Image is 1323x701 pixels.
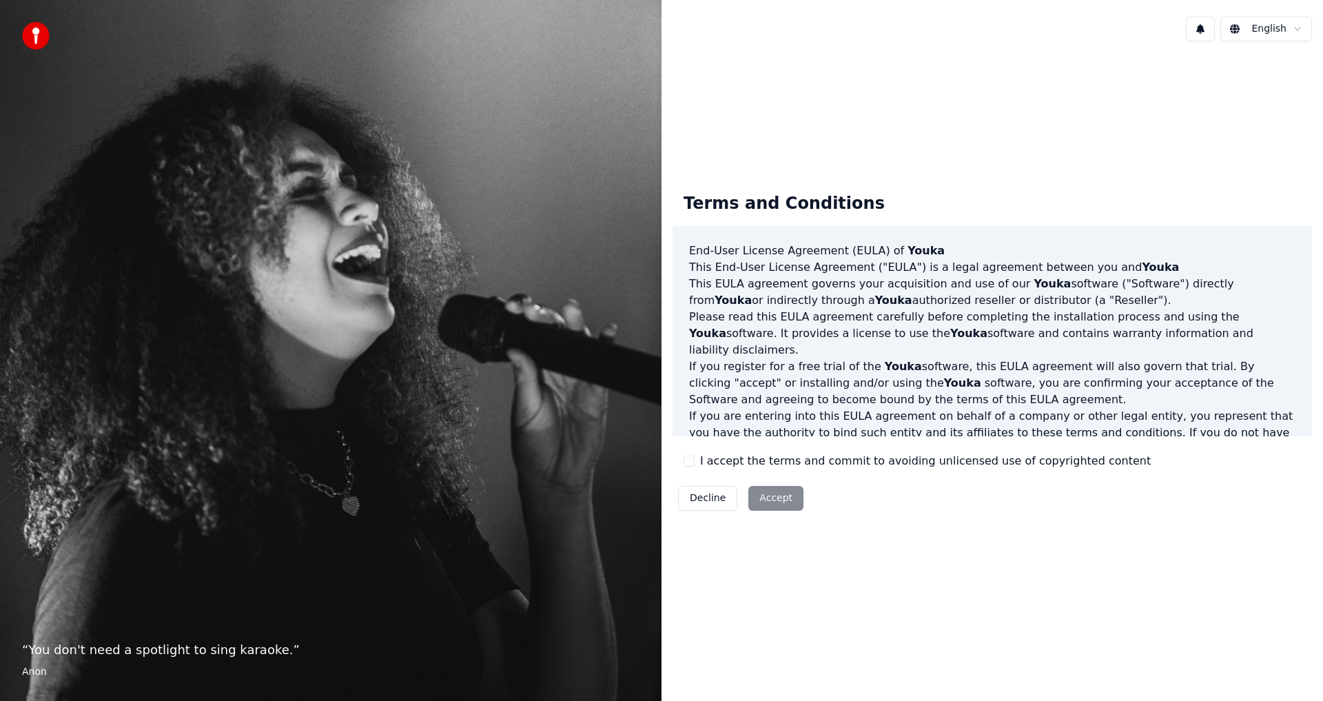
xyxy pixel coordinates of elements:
[700,453,1151,469] label: I accept the terms and commit to avoiding unlicensed use of copyrighted content
[1034,277,1071,290] span: Youka
[22,22,50,50] img: youka
[678,486,737,511] button: Decline
[689,259,1295,276] p: This End-User License Agreement ("EULA") is a legal agreement between you and
[689,408,1295,474] p: If you are entering into this EULA agreement on behalf of a company or other legal entity, you re...
[1142,261,1179,274] span: Youka
[689,309,1295,358] p: Please read this EULA agreement carefully before completing the installation process and using th...
[22,665,639,679] footer: Anon
[907,244,945,257] span: Youka
[950,327,987,340] span: Youka
[885,360,922,373] span: Youka
[689,243,1295,259] h3: End-User License Agreement (EULA) of
[689,276,1295,309] p: This EULA agreement governs your acquisition and use of our software ("Software") directly from o...
[673,182,896,226] div: Terms and Conditions
[715,294,752,307] span: Youka
[689,358,1295,408] p: If you register for a free trial of the software, this EULA agreement will also govern that trial...
[22,640,639,660] p: “ You don't need a spotlight to sing karaoke. ”
[944,376,981,389] span: Youka
[875,294,912,307] span: Youka
[689,327,726,340] span: Youka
